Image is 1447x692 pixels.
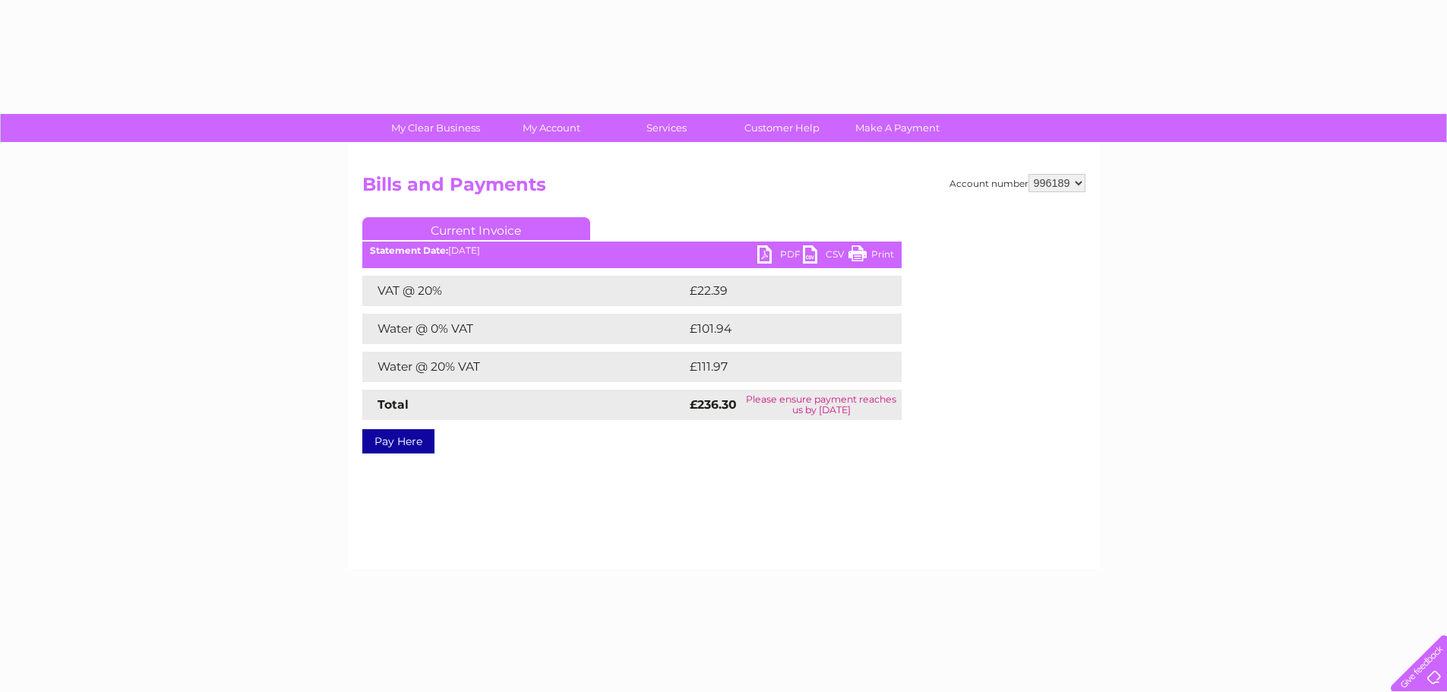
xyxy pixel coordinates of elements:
b: Statement Date: [370,245,448,256]
td: Water @ 20% VAT [362,352,686,382]
div: [DATE] [362,245,902,256]
div: Account number [949,174,1085,192]
a: My Account [488,114,614,142]
td: £111.97 [686,352,870,382]
td: £101.94 [686,314,873,344]
a: Services [604,114,729,142]
strong: Total [378,397,409,412]
a: Pay Here [362,429,434,453]
a: Current Invoice [362,217,590,240]
td: Please ensure payment reaches us by [DATE] [741,390,902,420]
a: My Clear Business [373,114,498,142]
td: Water @ 0% VAT [362,314,686,344]
strong: £236.30 [690,397,737,412]
td: VAT @ 20% [362,276,686,306]
h2: Bills and Payments [362,174,1085,203]
a: PDF [757,245,803,267]
a: Make A Payment [835,114,960,142]
a: Print [848,245,894,267]
td: £22.39 [686,276,870,306]
a: CSV [803,245,848,267]
a: Customer Help [719,114,845,142]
